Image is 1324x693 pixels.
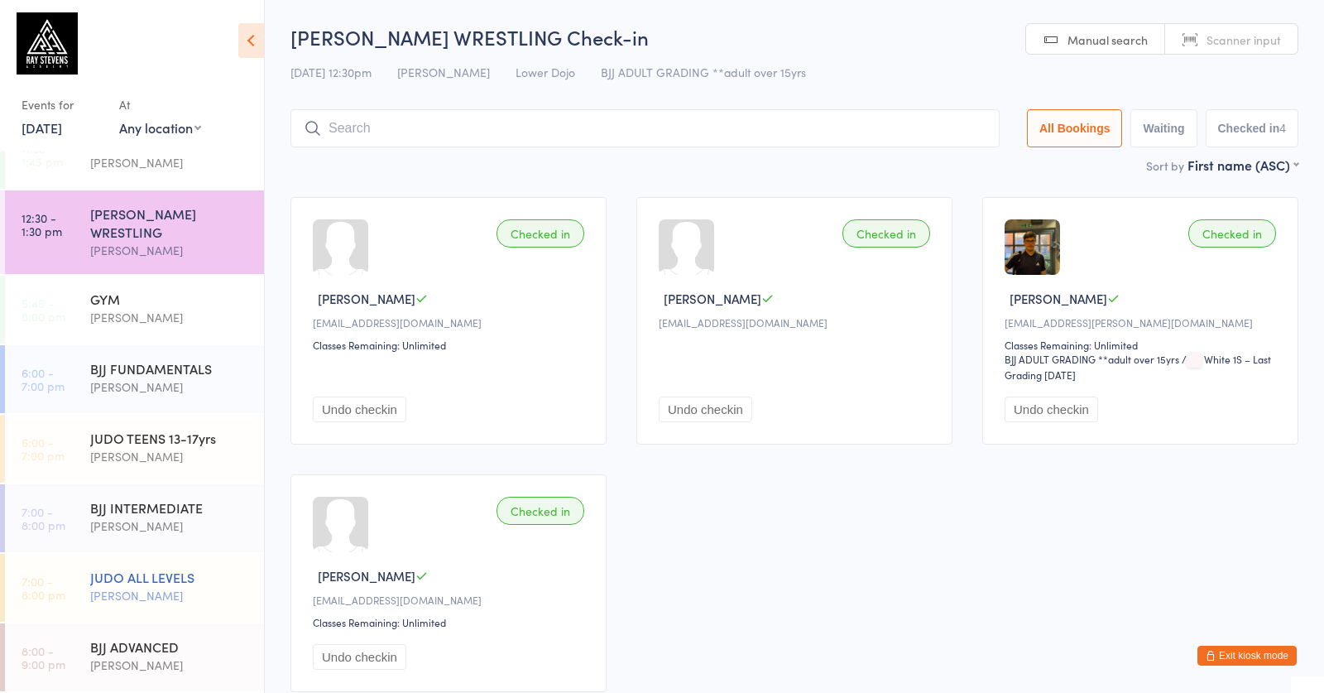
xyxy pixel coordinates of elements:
button: Undo checkin [659,397,752,422]
span: BJJ ADULT GRADING **adult over 15yrs [601,64,806,80]
time: 12:30 - 1:30 pm [22,211,62,238]
span: Manual search [1067,31,1148,48]
span: [PERSON_NAME] [318,567,415,585]
div: [PERSON_NAME] [90,378,250,397]
time: 7:00 - 8:00 pm [22,575,65,601]
div: Checked in [496,219,584,248]
a: 6:00 -7:00 pmJUDO TEENS 13-17yrs[PERSON_NAME] [5,415,264,483]
div: First name (ASC) [1187,156,1298,174]
img: image1723221534.png [1005,219,1060,275]
span: Scanner input [1206,31,1281,48]
button: Exit kiosk mode [1197,646,1297,666]
img: Ray Stevens Academy (Martial Sports Management Ltd T/A Ray Stevens Academy) [17,12,78,75]
div: BJJ FUNDAMENTALS [90,359,250,378]
div: [PERSON_NAME] [90,241,250,260]
div: Checked in [1188,219,1276,248]
time: 5:45 - 8:00 pm [22,296,65,323]
a: [DATE] [22,118,62,137]
div: [PERSON_NAME] [90,517,250,536]
input: Search [290,109,1000,147]
span: [PERSON_NAME] [397,64,490,80]
button: Waiting [1130,109,1197,147]
div: [PERSON_NAME] [90,586,250,605]
div: [PERSON_NAME] [90,656,250,675]
a: 5:45 -8:00 pmGYM[PERSON_NAME] [5,276,264,344]
a: 6:00 -7:00 pmBJJ FUNDAMENTALS[PERSON_NAME] [5,345,264,413]
span: Lower Dojo [516,64,575,80]
a: 12:30 -1:30 pm[PERSON_NAME] WRESTLING[PERSON_NAME] [5,190,264,274]
button: Undo checkin [313,644,406,670]
div: Checked in [842,219,930,248]
time: 11:30 - 1:45 pm [22,142,63,168]
div: At [119,91,201,118]
span: [PERSON_NAME] [318,290,415,307]
div: [PERSON_NAME] [90,153,250,172]
div: Classes Remaining: Unlimited [1005,338,1281,352]
button: Undo checkin [313,397,406,422]
a: 7:00 -8:00 pmJUDO ALL LEVELS[PERSON_NAME] [5,554,264,622]
h2: [PERSON_NAME] WRESTLING Check-in [290,23,1298,51]
div: [PERSON_NAME] WRESTLING [90,205,250,241]
a: 8:00 -9:00 pmBJJ ADVANCED[PERSON_NAME] [5,623,264,691]
div: [EMAIL_ADDRESS][DOMAIN_NAME] [313,593,589,607]
div: Checked in [496,497,584,525]
div: Classes Remaining: Unlimited [313,338,589,352]
div: [EMAIL_ADDRESS][DOMAIN_NAME] [659,315,935,330]
time: 7:00 - 8:00 pm [22,505,65,532]
label: Sort by [1146,157,1184,174]
button: Undo checkin [1005,397,1098,422]
span: [DATE] 12:30pm [290,64,372,80]
div: Events for [22,91,103,118]
span: [PERSON_NAME] [1010,290,1107,307]
a: 7:00 -8:00 pmBJJ INTERMEDIATE[PERSON_NAME] [5,484,264,552]
div: [PERSON_NAME] [90,308,250,327]
span: [PERSON_NAME] [664,290,761,307]
div: JUDO ALL LEVELS [90,568,250,586]
time: 6:00 - 7:00 pm [22,366,65,392]
div: [PERSON_NAME] [90,447,250,466]
a: 11:30 -1:45 pmGYM[PERSON_NAME] [5,121,264,189]
div: BJJ ADVANCED [90,638,250,656]
div: Classes Remaining: Unlimited [313,615,589,629]
div: [EMAIL_ADDRESS][DOMAIN_NAME] [313,315,589,330]
button: Checked in4 [1206,109,1299,147]
div: BJJ INTERMEDIATE [90,498,250,517]
div: [EMAIL_ADDRESS][PERSON_NAME][DOMAIN_NAME] [1005,315,1281,330]
div: Any location [119,118,201,137]
div: GYM [90,290,250,308]
time: 6:00 - 7:00 pm [22,436,65,462]
button: All Bookings [1027,109,1123,147]
div: BJJ ADULT GRADING **adult over 15yrs [1005,352,1179,366]
div: JUDO TEENS 13-17yrs [90,429,250,447]
time: 8:00 - 9:00 pm [22,644,65,671]
div: 4 [1279,122,1286,135]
